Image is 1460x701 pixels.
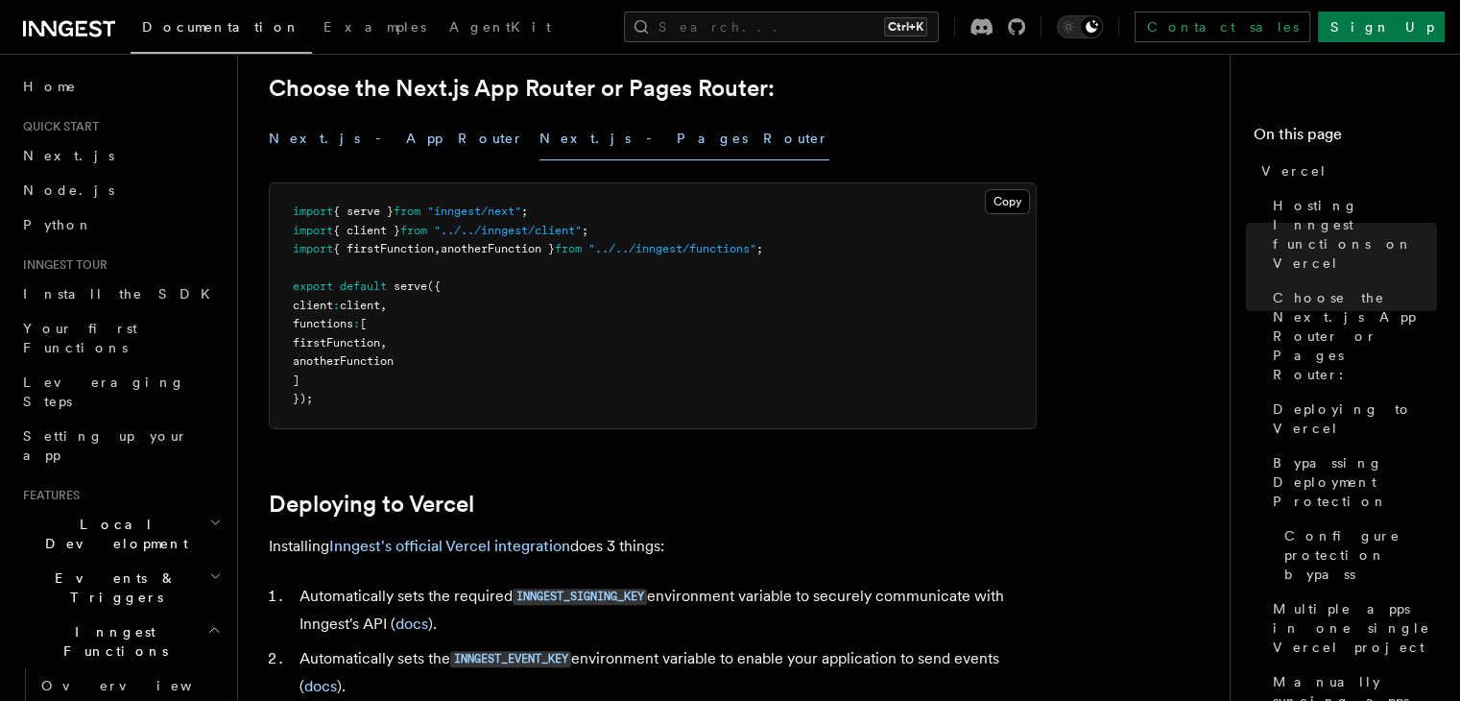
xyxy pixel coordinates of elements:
[340,279,387,293] span: default
[15,515,209,553] span: Local Development
[15,173,226,207] a: Node.js
[434,242,441,255] span: ,
[293,242,333,255] span: import
[23,217,93,232] span: Python
[15,311,226,365] a: Your first Functions
[1265,392,1437,446] a: Deploying to Vercel
[588,242,756,255] span: "../../inngest/functions"
[582,224,588,237] span: ;
[353,317,360,330] span: :
[293,299,333,312] span: client
[450,649,571,667] a: INNGEST_EVENT_KEY
[23,148,114,163] span: Next.js
[1265,446,1437,519] a: Bypassing Deployment Protection
[15,119,99,134] span: Quick start
[400,224,427,237] span: from
[41,678,239,693] span: Overview
[293,279,333,293] span: export
[269,117,524,160] button: Next.js - App Router
[1261,161,1328,181] span: Vercel
[449,19,551,35] span: AgentKit
[323,19,426,35] span: Examples
[269,491,474,518] a: Deploying to Vercel
[1057,15,1103,38] button: Toggle dark mode
[293,354,394,368] span: anotherFunction
[1273,453,1437,511] span: Bypassing Deployment Protection
[434,224,582,237] span: "../../inngest/client"
[23,286,222,302] span: Install the SDK
[15,507,226,561] button: Local Development
[15,615,226,668] button: Inngest Functions
[985,189,1030,214] button: Copy
[1254,123,1437,154] h4: On this page
[340,299,380,312] span: client
[438,6,562,52] a: AgentKit
[329,537,570,555] a: Inngest's official Vercel integration
[293,336,380,350] span: firstFunction
[1135,12,1310,42] a: Contact sales
[293,374,299,387] span: ]
[15,622,207,661] span: Inngest Functions
[539,117,829,160] button: Next.js - Pages Router
[131,6,312,54] a: Documentation
[142,19,300,35] span: Documentation
[1265,188,1437,280] a: Hosting Inngest functions on Vercel
[15,257,108,273] span: Inngest tour
[427,205,521,218] span: "inngest/next"
[1273,399,1437,438] span: Deploying to Vercel
[1273,288,1437,384] span: Choose the Next.js App Router or Pages Router:
[294,645,1037,700] li: Automatically sets the environment variable to enable your application to send events ( ).
[15,207,226,242] a: Python
[15,69,226,104] a: Home
[380,336,387,350] span: ,
[293,224,333,237] span: import
[450,651,571,667] code: INNGEST_EVENT_KEY
[1277,519,1437,592] a: Configure protection bypass
[756,242,763,255] span: ;
[23,428,188,463] span: Setting up your app
[380,299,387,312] span: ,
[23,321,137,355] span: Your first Functions
[360,317,367,330] span: [
[1273,599,1437,657] span: Multiple apps in one single Vercel project
[15,138,226,173] a: Next.js
[441,242,555,255] span: anotherFunction }
[269,533,1037,560] p: Installing does 3 things:
[333,299,340,312] span: :
[394,279,427,293] span: serve
[1318,12,1445,42] a: Sign Up
[23,77,77,96] span: Home
[624,12,939,42] button: Search...Ctrl+K
[555,242,582,255] span: from
[1265,592,1437,665] a: Multiple apps in one single Vercel project
[395,615,428,633] a: docs
[15,561,226,615] button: Events & Triggers
[15,419,226,472] a: Setting up your app
[293,205,333,218] span: import
[333,205,394,218] span: { serve }
[15,568,209,607] span: Events & Triggers
[1273,196,1437,273] span: Hosting Inngest functions on Vercel
[312,6,438,52] a: Examples
[304,677,337,695] a: docs
[333,224,400,237] span: { client }
[884,17,927,36] kbd: Ctrl+K
[294,583,1037,638] li: Automatically sets the required environment variable to securely communicate with Inngest's API ( ).
[1284,526,1437,584] span: Configure protection bypass
[23,182,114,198] span: Node.js
[23,375,185,409] span: Leveraging Steps
[269,75,775,102] a: Choose the Next.js App Router or Pages Router:
[15,365,226,419] a: Leveraging Steps
[333,242,434,255] span: { firstFunction
[394,205,420,218] span: from
[15,277,226,311] a: Install the SDK
[1254,154,1437,188] a: Vercel
[513,589,647,605] code: INNGEST_SIGNING_KEY
[427,279,441,293] span: ({
[15,488,80,503] span: Features
[293,392,313,405] span: });
[513,587,647,605] a: INNGEST_SIGNING_KEY
[521,205,528,218] span: ;
[1265,280,1437,392] a: Choose the Next.js App Router or Pages Router:
[293,317,353,330] span: functions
